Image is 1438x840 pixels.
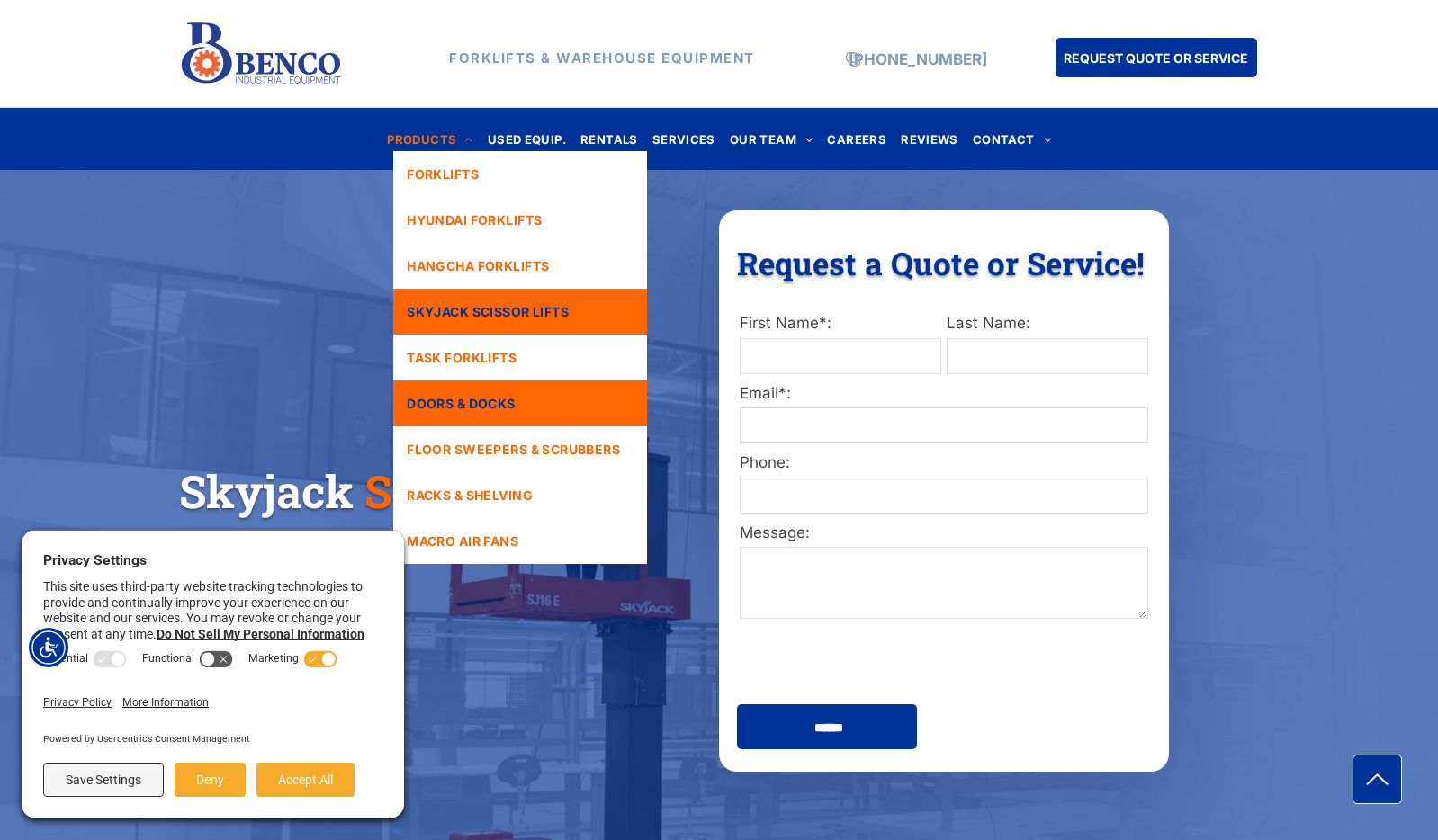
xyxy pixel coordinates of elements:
[393,335,647,380] a: TASK FORKLIFTS
[740,522,1148,545] label: Message:
[1056,38,1257,77] a: REQUEST QUOTE OR SERVICE
[407,165,479,183] span: FORKLIFTS
[407,210,542,229] span: HYUNDAI FORKLIFTS
[380,127,481,151] a: PRODUCTS
[393,289,647,335] a: SKYJACK SCISSOR LIFTS
[407,302,569,321] span: SKYJACK SCISSOR LIFTS
[393,426,647,472] a: FLOOR SWEEPERS & SCRUBBERS
[179,461,354,521] span: Skyjack
[740,312,941,335] label: First Name*:
[407,440,620,459] span: FLOOR SWEEPERS & SCRUBBERS
[481,127,573,151] a: USED EQUIP.
[820,127,894,151] a: CAREERS
[393,472,647,518] a: RACKS & SHELVING
[29,628,68,667] div: Accessibility Menu
[1064,41,1248,75] span: REQUEST QUOTE OR SERVICE
[407,256,549,275] span: HANGCHA FORKLIFTS
[407,532,518,550] span: MACRO AIR FANS
[645,127,723,151] a: SERVICES
[393,243,647,289] a: HANGCHA FORKLIFTS
[393,518,647,564] a: MACRO AIR FANS
[947,312,1148,335] label: Last Name:
[894,127,966,151] a: REVIEWS
[740,631,986,694] iframe: reCAPTCHA
[723,127,821,151] a: OUR TEAM
[966,127,1058,151] a: CONTACT
[393,380,647,426] a: DOORS & DOCKS
[740,451,1148,475] label: Phone:
[393,151,647,197] a: FORKLIFTS
[407,486,533,505] span: RACKS & SHELVING
[387,127,473,151] span: PRODUCTS
[393,197,647,243] a: HYUNDAI FORKLIFTS
[849,50,987,68] a: [PHONE_NUMBER]
[407,394,515,413] span: DOORS & DOCKS
[737,242,1145,283] span: Request a Quote or Service!
[364,461,627,521] span: Scissor Lifts
[407,348,517,367] span: TASK FORKLIFTS
[573,127,645,151] a: RENTALS
[449,49,755,67] strong: FORKLIFTS & WAREHOUSE EQUIPMENT
[740,382,1148,406] label: Email*:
